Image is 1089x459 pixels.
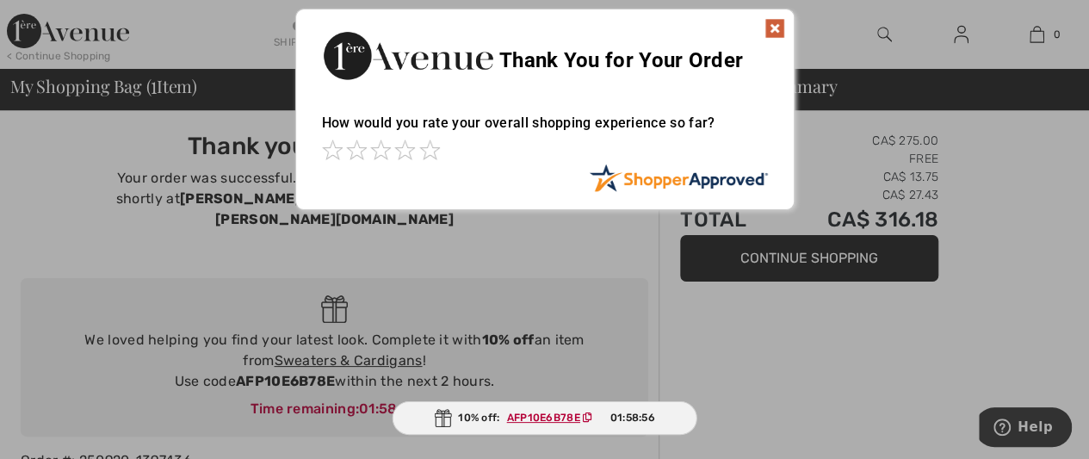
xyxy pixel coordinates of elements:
[499,48,743,72] span: Thank You for Your Order
[764,18,785,39] img: x
[507,412,580,424] ins: AFP10E6B78E
[392,401,697,435] div: 10% off:
[322,97,768,164] div: How would you rate your overall shopping experience so far?
[434,409,451,427] img: Gift.svg
[322,27,494,84] img: Thank You for Your Order
[39,12,74,28] span: Help
[609,410,654,425] span: 01:58:56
